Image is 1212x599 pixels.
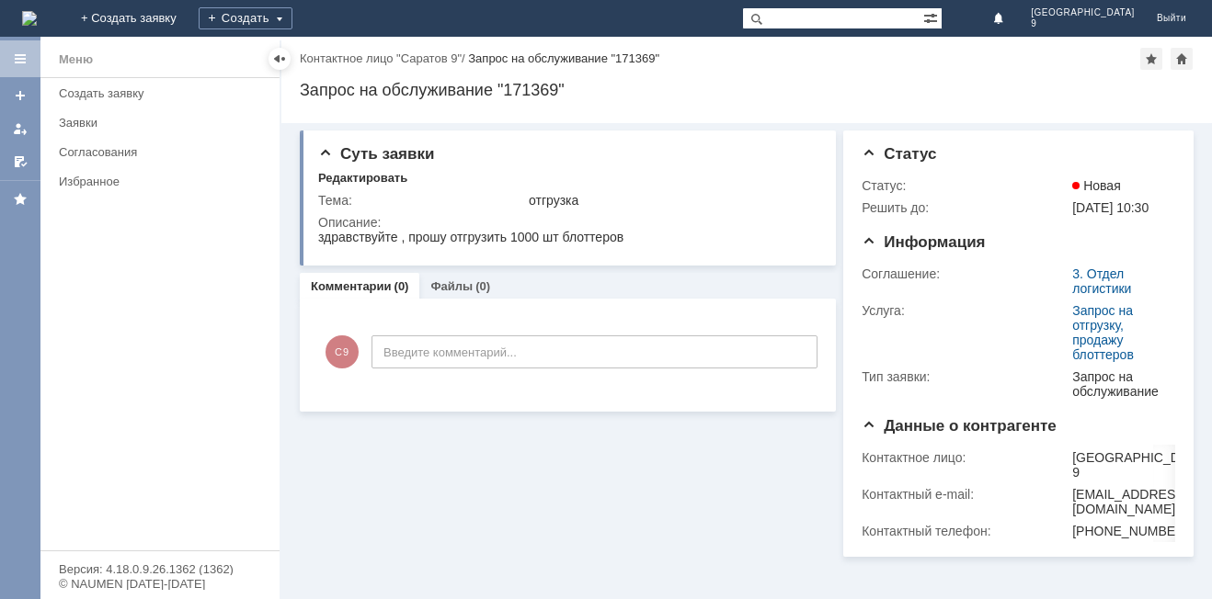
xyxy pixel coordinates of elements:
[300,51,462,65] a: Контактное лицо "Саратов 9"
[475,279,490,293] div: (0)
[862,178,1069,193] div: Статус:
[318,215,817,230] div: Описание:
[862,200,1069,215] div: Решить до:
[59,86,269,100] div: Создать заявку
[862,487,1069,502] div: Контактный e-mail:
[862,369,1069,384] div: Тип заявки:
[923,8,942,26] span: Расширенный поиск
[6,81,35,110] a: Создать заявку
[51,108,276,137] a: Заявки
[59,49,93,71] div: Меню
[326,335,359,368] span: С9
[529,193,813,208] div: отгрузка
[862,524,1069,538] div: Контактный телефон:
[430,279,473,293] a: Файлы
[51,79,276,107] a: Создать заявку
[1072,450,1206,480] div: [GEOGRAPHIC_DATA] 9
[300,51,468,65] div: /
[6,114,35,143] a: Мои заявки
[6,147,35,176] a: Мои согласования
[1072,369,1168,399] div: Запрос на обслуживание
[862,417,1057,435] span: Данные о контрагенте
[59,578,261,590] div: © NAUMEN [DATE]-[DATE]
[1031,18,1135,29] span: 9
[862,303,1069,318] div: Услуга:
[311,279,392,293] a: Комментарии
[1072,178,1121,193] span: Новая
[59,145,269,159] div: Согласования
[862,233,985,251] span: Информация
[1140,48,1162,70] div: Добавить в избранное
[862,145,936,163] span: Статус
[862,266,1069,281] div: Соглашение:
[51,138,276,166] a: Согласования
[22,11,37,26] img: logo
[199,7,292,29] div: Создать
[318,171,407,186] div: Редактировать
[1171,48,1193,70] div: Сделать домашней страницей
[862,450,1069,465] div: Контактное лицо:
[394,279,409,293] div: (0)
[1072,524,1206,538] div: [PHONE_NUMBER]
[59,175,248,188] div: Избранное
[468,51,659,65] div: Запрос на обслуживание "171369"
[59,116,269,130] div: Заявки
[1072,266,1131,296] a: 3. Отдел логистики
[269,48,291,70] div: Скрыть меню
[300,81,1194,99] div: Запрос на обслуживание "171369"
[22,11,37,26] a: Перейти на домашнюю страницу
[1031,7,1135,18] span: [GEOGRAPHIC_DATA]
[1072,200,1149,215] span: [DATE] 10:30
[318,193,525,208] div: Тема:
[318,145,434,163] span: Суть заявки
[1072,303,1134,362] a: Запрос на отгрузку, продажу блоттеров
[59,563,261,575] div: Версия: 4.18.0.9.26.1362 (1362)
[1072,487,1206,516] div: [EMAIL_ADDRESS][DOMAIN_NAME]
